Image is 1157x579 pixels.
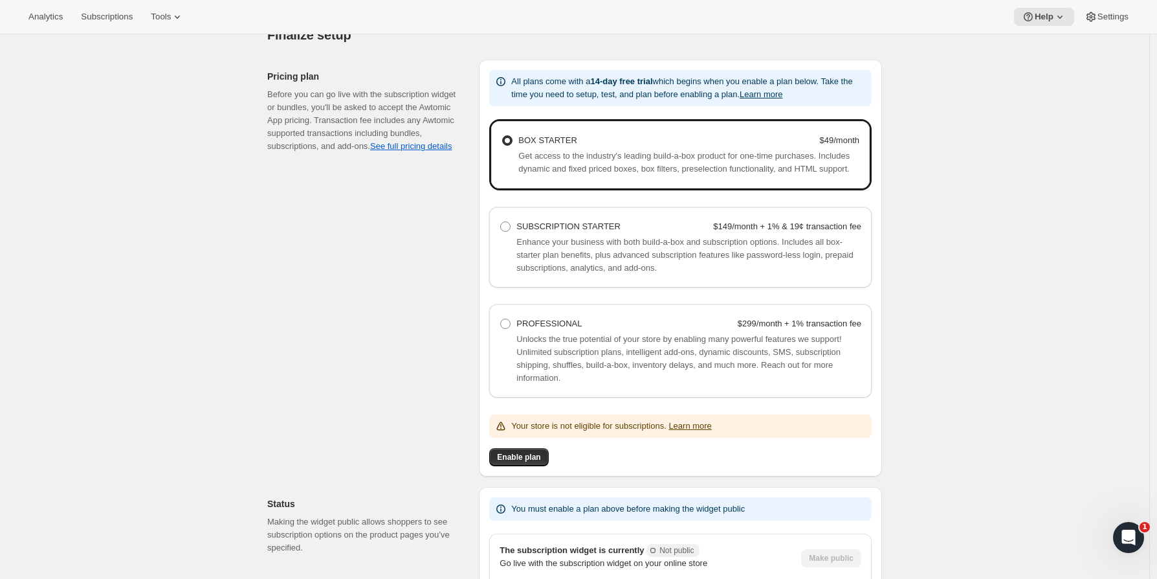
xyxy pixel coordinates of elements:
span: Not public [659,545,694,556]
span: BOX STARTER [518,135,577,145]
button: Analytics [21,8,71,26]
strong: $149/month + 1% & 19¢ transaction fee [713,221,861,231]
button: Tools [143,8,192,26]
button: Enable plan [489,448,548,466]
span: The subscription widget is currently [500,545,699,555]
div: Before you can go live with the subscription widget or bundles, you'll be asked to accept the Awt... [267,88,458,153]
h2: Status [267,497,458,510]
span: 1 [1140,522,1150,532]
span: Subscriptions [81,12,133,22]
span: Unlocks the true potential of your store by enabling many powerful features we support! Unlimited... [516,334,841,383]
span: Enhance your business with both build-a-box and subscription options. Includes all box-starter pl... [516,237,853,273]
button: Settings [1077,8,1136,26]
a: See full pricing details [370,141,452,151]
span: Enable plan [497,452,540,462]
span: Finalize setup [267,28,351,42]
button: Learn more [740,89,782,99]
span: Analytics [28,12,63,22]
span: Get access to the industry's leading build-a-box product for one-time purchases. Includes dynamic... [518,151,850,174]
span: Settings [1097,12,1129,22]
span: Help [1035,12,1053,22]
p: Making the widget public allows shoppers to see subscription options on the product pages you’ve ... [267,516,458,554]
span: Tools [151,12,171,22]
iframe: Intercom live chat [1113,522,1144,553]
span: PROFESSIONAL [516,319,582,328]
strong: $299/month + 1% transaction fee [738,319,861,328]
span: SUBSCRIPTION STARTER [516,221,621,231]
p: All plans come with a which begins when you enable a plan below. Take the time you need to setup,... [511,75,866,101]
p: Go live with the subscription widget on your online store [500,557,791,570]
b: 14-day free trial [590,76,652,86]
p: You must enable a plan above before making the widget public [511,503,745,516]
h2: Pricing plan [267,70,458,83]
strong: $49/month [820,135,859,145]
button: Subscriptions [73,8,140,26]
p: Your store is not eligible for subscriptions. [511,420,712,433]
a: Learn more [668,421,711,431]
button: Help [1014,8,1074,26]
